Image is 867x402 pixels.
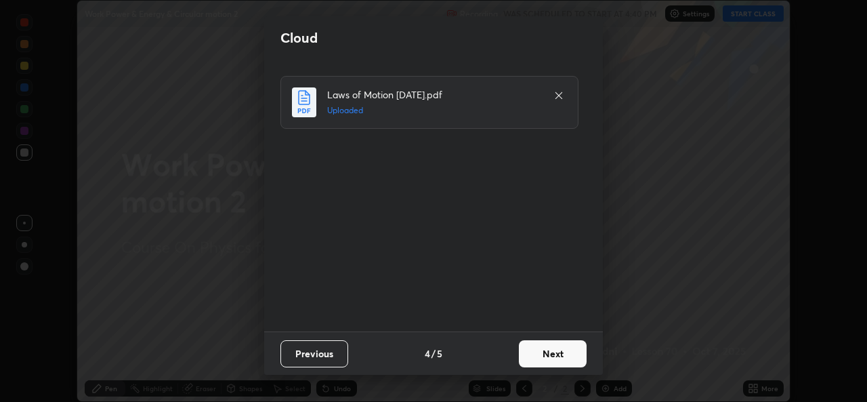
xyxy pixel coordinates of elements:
[327,87,540,102] h4: Laws of Motion [DATE].pdf
[519,340,587,367] button: Next
[280,340,348,367] button: Previous
[425,346,430,361] h4: 4
[431,346,436,361] h4: /
[327,104,540,117] h5: Uploaded
[280,29,318,47] h2: Cloud
[437,346,442,361] h4: 5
